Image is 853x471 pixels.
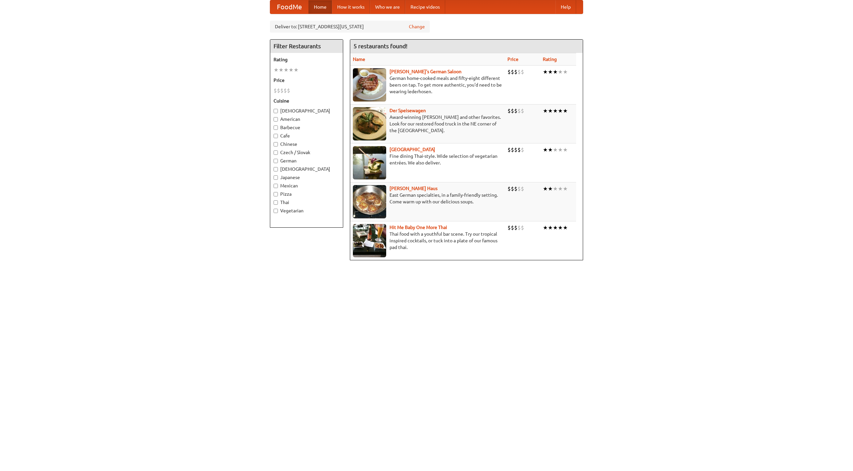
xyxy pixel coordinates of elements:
p: Fine dining Thai-style. Wide selection of vegetarian entrées. We also deliver. [353,153,502,166]
li: $ [511,68,514,76]
li: ★ [543,185,548,192]
li: ★ [558,107,563,115]
li: $ [521,224,524,231]
li: $ [507,185,511,192]
li: $ [287,87,290,94]
li: $ [277,87,280,94]
li: $ [514,185,517,192]
li: ★ [289,66,294,74]
img: satay.jpg [353,146,386,179]
label: Vegetarian [274,207,340,214]
a: [GEOGRAPHIC_DATA] [390,147,435,152]
li: ★ [543,146,548,153]
p: East German specialties, in a family-friendly setting. Come warm up with our delicious soups. [353,192,502,205]
a: Name [353,57,365,62]
li: ★ [563,185,568,192]
li: $ [274,87,277,94]
input: [DEMOGRAPHIC_DATA] [274,167,278,171]
li: $ [511,224,514,231]
li: $ [521,68,524,76]
a: How it works [332,0,370,14]
h4: Filter Restaurants [270,40,343,53]
li: $ [514,146,517,153]
input: Cafe [274,134,278,138]
li: $ [517,224,521,231]
h5: Price [274,77,340,84]
a: Hit Me Baby One More Thai [390,225,447,230]
li: ★ [548,107,553,115]
li: ★ [553,146,558,153]
input: Mexican [274,184,278,188]
li: ★ [543,107,548,115]
a: FoodMe [270,0,309,14]
li: ★ [558,146,563,153]
label: Thai [274,199,340,206]
a: Help [555,0,576,14]
li: ★ [543,224,548,231]
input: German [274,159,278,163]
a: Change [409,23,425,30]
li: $ [517,185,521,192]
li: $ [514,224,517,231]
a: [PERSON_NAME]'s German Saloon [390,69,461,74]
a: Home [309,0,332,14]
label: Cafe [274,132,340,139]
li: $ [517,107,521,115]
li: ★ [279,66,284,74]
li: ★ [548,185,553,192]
label: German [274,157,340,164]
label: [DEMOGRAPHIC_DATA] [274,108,340,114]
li: ★ [558,224,563,231]
li: ★ [553,185,558,192]
li: ★ [558,185,563,192]
li: $ [511,107,514,115]
li: ★ [563,224,568,231]
a: [PERSON_NAME] Haus [390,186,437,191]
li: ★ [548,224,553,231]
li: $ [507,107,511,115]
li: $ [517,68,521,76]
img: esthers.jpg [353,68,386,102]
li: $ [514,107,517,115]
li: ★ [294,66,299,74]
li: $ [507,146,511,153]
a: Recipe videos [405,0,445,14]
li: $ [511,185,514,192]
img: babythai.jpg [353,224,386,257]
label: American [274,116,340,122]
li: ★ [543,68,548,76]
input: Pizza [274,192,278,196]
li: ★ [563,146,568,153]
li: ★ [548,68,553,76]
label: Mexican [274,182,340,189]
li: ★ [274,66,279,74]
a: Who we are [370,0,405,14]
p: Thai food with a youthful bar scene. Try our tropical inspired cocktails, or tuck into a plate of... [353,231,502,251]
li: ★ [284,66,289,74]
li: ★ [553,224,558,231]
li: $ [514,68,517,76]
li: $ [280,87,284,94]
li: ★ [558,68,563,76]
input: Chinese [274,142,278,146]
a: Price [507,57,518,62]
input: Japanese [274,175,278,180]
label: Japanese [274,174,340,181]
li: $ [521,146,524,153]
label: Barbecue [274,124,340,131]
label: Chinese [274,141,340,147]
input: Thai [274,200,278,205]
img: kohlhaus.jpg [353,185,386,218]
a: Rating [543,57,557,62]
img: speisewagen.jpg [353,107,386,140]
ng-pluralize: 5 restaurants found! [354,43,408,49]
p: Award-winning [PERSON_NAME] and other favorites. Look for our restored food truck in the NE corne... [353,114,502,134]
li: $ [507,68,511,76]
input: [DEMOGRAPHIC_DATA] [274,109,278,113]
label: [DEMOGRAPHIC_DATA] [274,166,340,172]
li: $ [521,107,524,115]
h5: Rating [274,56,340,63]
input: American [274,117,278,121]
